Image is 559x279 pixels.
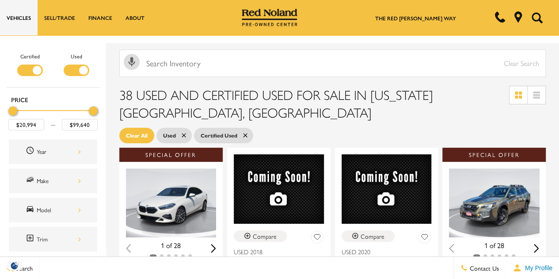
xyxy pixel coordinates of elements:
div: Compare [253,232,277,240]
label: Certified [20,52,40,61]
div: Compare [361,232,384,240]
span: Model [26,204,37,216]
span: My Profile [521,264,552,271]
div: ModelModel [9,198,97,222]
div: 1 / 2 [126,168,218,237]
input: Minimum [8,119,44,130]
span: Trim [26,233,37,245]
button: Compare Vehicle [342,230,395,242]
div: TrimTrim [9,227,97,252]
img: 2024 Subaru Outback Wilderness 1 [449,168,541,237]
div: Next slide [211,244,216,252]
div: Special Offer [119,148,223,162]
h5: Price [11,96,95,103]
div: Minimum Price [8,107,17,115]
span: Contact Us [468,264,499,272]
section: Click to Open Cookie Consent Modal [4,261,25,270]
div: 1 of 28 [126,241,216,250]
span: Clear All [126,130,148,141]
span: Make [26,175,37,187]
span: Used 2020 [342,247,425,256]
div: Make [37,176,81,186]
button: Save Vehicle [311,230,324,247]
img: 2020 Acura RDX Advance Package [342,154,432,224]
button: Open user profile menu [506,257,559,279]
div: Next slide [534,244,539,252]
div: Price [8,103,98,130]
div: 1 / 2 [449,168,541,237]
a: Red Noland Pre-Owned [242,12,297,21]
a: The Red [PERSON_NAME] Way [375,14,456,22]
div: 1 of 28 [449,241,539,250]
span: Used [163,130,176,141]
div: Special Offer [442,148,546,162]
div: YearYear [9,139,97,164]
div: Trim [37,234,81,244]
div: Filter by Vehicle Type [7,52,99,87]
span: Year [26,146,37,157]
span: Certified Used [201,130,237,141]
button: Save Vehicle [418,230,431,247]
div: Maximum Price [89,107,98,115]
span: 38 Used and Certified Used for Sale in [US_STATE][GEOGRAPHIC_DATA], [GEOGRAPHIC_DATA] [119,85,433,122]
button: Open the search field [528,0,546,35]
input: Maximum [62,119,98,130]
span: Used 2018 [234,247,317,256]
button: Compare Vehicle [234,230,287,242]
input: Search Inventory [119,50,546,77]
img: Opt-Out Icon [4,261,25,270]
div: Year [37,147,81,157]
img: Red Noland Pre-Owned [242,9,297,27]
label: Used [71,52,82,61]
img: 2021 BMW 2 Series 228i xDrive 1 [126,168,218,237]
svg: Click to toggle on voice search [124,54,140,70]
div: Model [37,205,81,215]
img: 2018 Volkswagen Atlas SEL Premium [234,154,324,224]
div: MakeMake [9,168,97,193]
